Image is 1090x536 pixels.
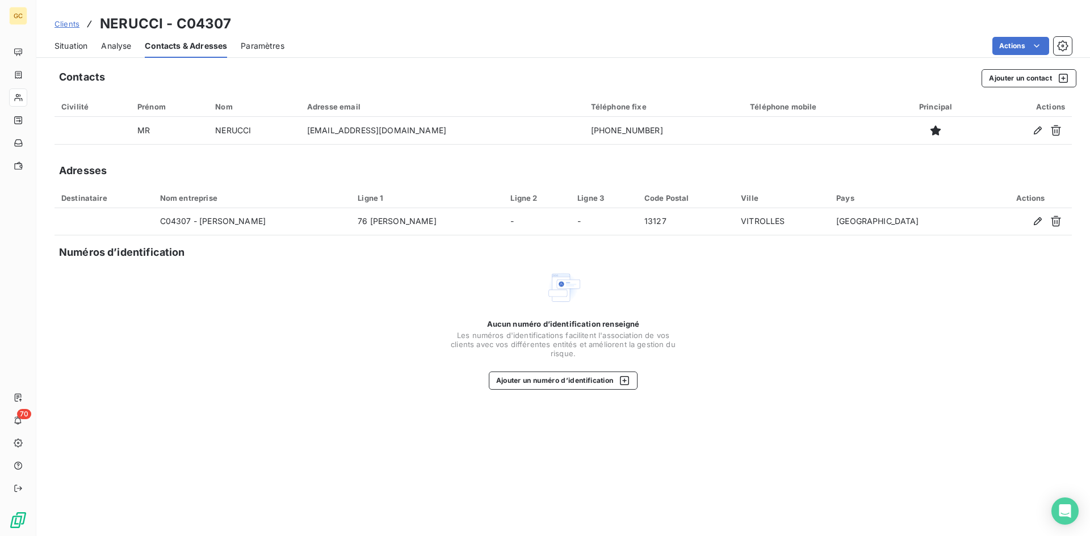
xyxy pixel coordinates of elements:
td: C04307 - [PERSON_NAME] [153,208,351,235]
div: Ligne 1 [358,193,497,202]
div: Pays [836,193,982,202]
span: Aucun numéro d’identification renseigné [487,319,640,328]
div: Principal [899,102,972,111]
span: 70 [17,409,31,419]
div: Actions [986,102,1065,111]
td: - [571,208,638,235]
div: Open Intercom Messenger [1051,497,1079,525]
h5: Contacts [59,69,105,85]
button: Ajouter un contact [982,69,1076,87]
td: 76 [PERSON_NAME] [351,208,504,235]
img: Empty state [545,269,581,306]
span: Situation [54,40,87,52]
td: - [504,208,571,235]
button: Ajouter un numéro d’identification [489,372,638,390]
td: 13127 [638,208,734,235]
div: Destinataire [61,193,146,202]
td: [PHONE_NUMBER] [584,117,744,144]
h5: Adresses [59,163,107,179]
div: Téléphone fixe [591,102,737,111]
div: Nom entreprise [160,193,345,202]
div: Prénom [137,102,202,111]
div: Adresse email [307,102,577,111]
span: Clients [54,19,79,28]
div: Ligne 3 [577,193,631,202]
div: Nom [215,102,294,111]
img: Logo LeanPay [9,511,27,529]
span: Contacts & Adresses [145,40,227,52]
div: Téléphone mobile [750,102,886,111]
h5: Numéros d’identification [59,244,185,260]
div: Code Postal [644,193,727,202]
div: GC [9,7,27,25]
h3: NERUCCI - C04307 [100,14,231,34]
span: Paramètres [241,40,284,52]
td: [EMAIL_ADDRESS][DOMAIN_NAME] [300,117,584,144]
a: Clients [54,18,79,29]
div: Civilité [61,102,124,111]
div: Actions [996,193,1065,202]
td: [GEOGRAPHIC_DATA] [829,208,989,235]
button: Actions [992,37,1049,55]
td: MR [131,117,208,144]
span: Analyse [101,40,131,52]
div: Ligne 2 [510,193,564,202]
div: Ville [741,193,823,202]
td: NERUCCI [208,117,300,144]
span: Les numéros d'identifications facilitent l'association de vos clients avec vos différentes entité... [450,331,677,358]
td: VITROLLES [734,208,829,235]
